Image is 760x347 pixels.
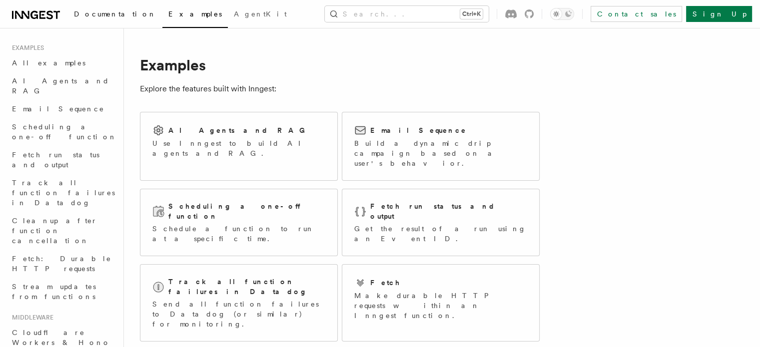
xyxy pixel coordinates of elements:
span: Scheduling a one-off function [12,123,117,141]
h2: AI Agents and RAG [168,125,310,135]
span: Track all function failures in Datadog [12,179,115,207]
a: Fetch run status and output [8,146,117,174]
a: AI Agents and RAG [8,72,117,100]
span: Examples [168,10,222,18]
h2: Email Sequence [370,125,467,135]
p: Make durable HTTP requests within an Inngest function. [354,291,527,321]
span: Stream updates from functions [12,283,96,301]
p: Use Inngest to build AI agents and RAG. [152,138,325,158]
p: Explore the features built with Inngest: [140,82,540,96]
span: Documentation [74,10,156,18]
span: Email Sequence [12,105,104,113]
span: Examples [8,44,44,52]
a: Stream updates from functions [8,278,117,306]
a: Scheduling a one-off function [8,118,117,146]
span: All examples [12,59,85,67]
a: Sign Up [686,6,752,22]
h2: Track all function failures in Datadog [168,277,325,297]
p: Send all function failures to Datadog (or similar) for monitoring. [152,299,325,329]
a: Documentation [68,3,162,27]
h2: Scheduling a one-off function [168,201,325,221]
a: Track all function failures in Datadog [8,174,117,212]
h2: Fetch run status and output [370,201,527,221]
a: Email Sequence [8,100,117,118]
span: AI Agents and RAG [12,77,109,95]
a: Track all function failures in DatadogSend all function failures to Datadog (or similar) for moni... [140,264,338,342]
a: AgentKit [228,3,293,27]
span: Fetch run status and output [12,151,99,169]
a: Fetch: Durable HTTP requests [8,250,117,278]
span: Cleanup after function cancellation [12,217,97,245]
span: Fetch: Durable HTTP requests [12,255,111,273]
a: All examples [8,54,117,72]
a: Fetch run status and outputGet the result of a run using an Event ID. [342,189,540,256]
button: Toggle dark mode [550,8,574,20]
h1: Examples [140,56,540,74]
span: AgentKit [234,10,287,18]
a: Email SequenceBuild a dynamic drip campaign based on a user's behavior. [342,112,540,181]
p: Get the result of a run using an Event ID. [354,224,527,244]
a: Cleanup after function cancellation [8,212,117,250]
kbd: Ctrl+K [460,9,483,19]
p: Build a dynamic drip campaign based on a user's behavior. [354,138,527,168]
a: FetchMake durable HTTP requests within an Inngest function. [342,264,540,342]
a: Examples [162,3,228,28]
h2: Fetch [370,278,401,288]
button: Search...Ctrl+K [325,6,489,22]
a: Scheduling a one-off functionSchedule a function to run at a specific time. [140,189,338,256]
a: Contact sales [591,6,682,22]
a: AI Agents and RAGUse Inngest to build AI agents and RAG. [140,112,338,181]
p: Schedule a function to run at a specific time. [152,224,325,244]
span: Middleware [8,314,53,322]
